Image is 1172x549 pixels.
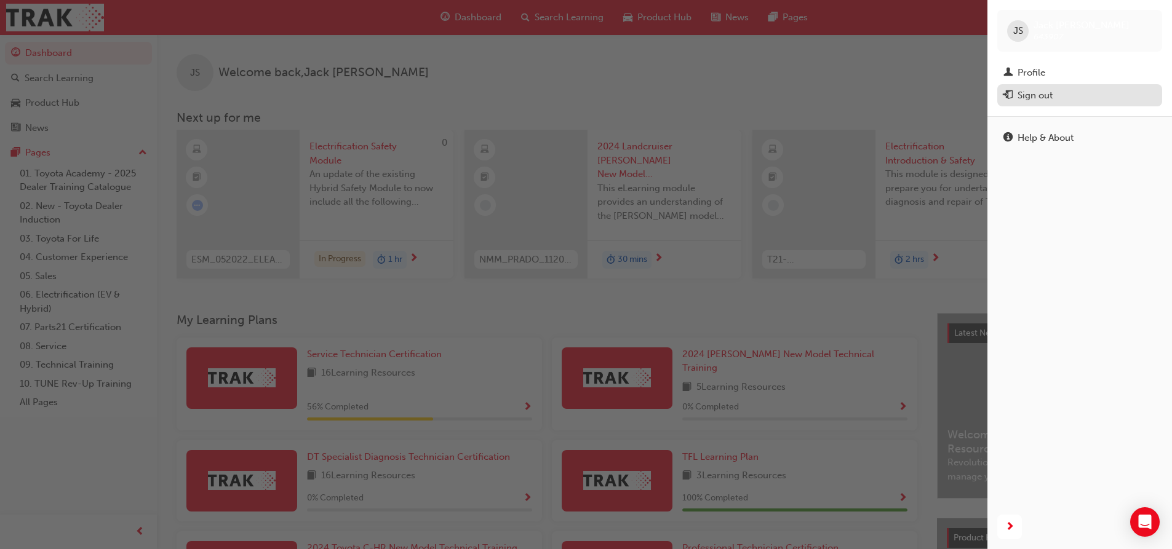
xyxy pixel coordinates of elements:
[997,127,1162,149] a: Help & About
[1034,31,1063,42] span: 643907
[1003,133,1013,144] span: info-icon
[1005,519,1015,535] span: next-icon
[1130,507,1160,537] div: Open Intercom Messenger
[1003,68,1013,79] span: man-icon
[997,61,1162,84] a: Profile
[1003,90,1013,101] span: exit-icon
[1018,89,1053,103] div: Sign out
[1018,66,1045,80] div: Profile
[1018,131,1074,145] div: Help & About
[1034,20,1130,31] span: Jack [PERSON_NAME]
[997,84,1162,107] button: Sign out
[1013,24,1023,38] span: JS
